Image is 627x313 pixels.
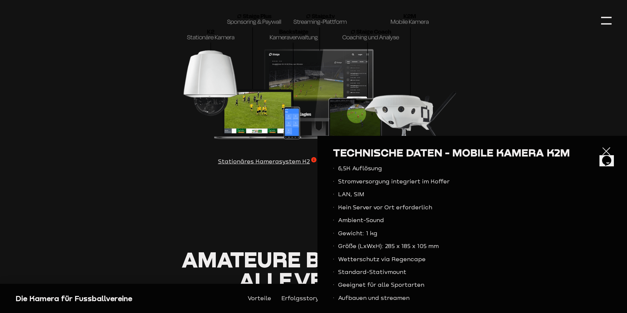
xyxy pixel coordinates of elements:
[333,146,570,159] span: Technische Daten - Mobile Kamera K2M
[281,294,322,303] a: Erfolgsstorys
[333,229,530,238] li: Gewicht: 1 kg
[15,293,159,304] div: Die Kamera für Fussballvereine
[333,294,530,303] li: Aufbauen und streamen
[333,281,530,290] li: Geeignet für alle Sportarten
[333,242,530,251] li: Größe (LxWxH): 285 x 185 x 105 mm
[333,177,530,186] li: Stromversorgung integriert im Koffer
[182,246,445,293] span: Amateure bis Profis – alle Vereine
[218,157,316,166] span: Stationäres Kamerasystem K2
[333,164,530,173] li: 6,5K Auflösung
[333,190,530,199] li: LAN, SIM
[333,268,530,277] li: Standard-Stativmount
[599,147,620,166] iframe: chat widget
[333,255,530,264] li: Wetterschutz via Regencape
[333,216,530,225] li: Ambient-Sound
[333,203,530,212] li: Kein Server vor Ort erforderlich
[248,294,271,303] a: Vorteile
